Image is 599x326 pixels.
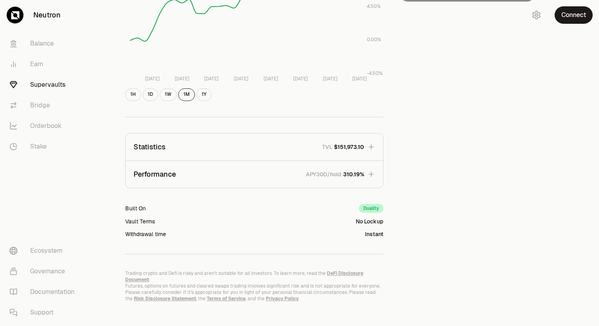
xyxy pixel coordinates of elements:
span: $151,973.10 [334,143,364,151]
span: 310.19% [343,170,364,178]
a: Stake [3,136,86,157]
a: Governance [3,261,86,282]
a: Ecosystem [3,240,86,261]
tspan: 0.00% [367,36,381,43]
a: Bridge [3,95,86,116]
p: TVL [322,143,332,151]
button: StatisticsTVL$151,973.10 [126,133,383,160]
tspan: [DATE] [204,76,219,82]
button: 1W [160,88,177,101]
tspan: -4.50% [367,70,383,76]
a: Supervaults [3,74,86,95]
a: DeFi Disclosure Document [125,270,363,283]
button: 1D [143,88,158,101]
button: 1H [125,88,141,101]
tspan: [DATE] [293,76,308,82]
tspan: 4.50% [367,3,381,10]
button: Connect [555,6,593,24]
p: Trading crypto and Defi is risky and aren't suitable for all investors. To learn more, read the . [125,270,383,283]
tspan: [DATE] [263,76,278,82]
tspan: [DATE] [323,76,338,82]
div: Vault Terms [125,217,155,225]
p: Performance [134,169,176,180]
div: No Lockup [356,217,383,225]
button: 1Y [196,88,212,101]
div: Duality [359,204,383,213]
div: Withdrawal time [125,230,166,238]
div: Built On [125,204,146,212]
a: Support [3,302,86,323]
tspan: [DATE] [175,76,189,82]
p: APY30D/hold [306,170,341,178]
p: Futures, options on futures and cleared swaps trading involves significant risk and is not approp... [125,283,383,302]
button: PerformanceAPY30D/hold310.19% [126,161,383,188]
a: Balance [3,33,86,54]
a: Orderbook [3,116,86,136]
div: Instant [365,230,383,238]
a: Risk Disclosure Statement [134,295,196,302]
a: Documentation [3,282,86,302]
a: Privacy Policy [266,295,299,302]
tspan: [DATE] [352,76,367,82]
a: Earn [3,54,86,74]
button: 1M [178,88,195,101]
p: Statistics [134,141,166,153]
tspan: [DATE] [145,76,160,82]
a: Terms of Service [207,295,246,302]
tspan: [DATE] [234,76,248,82]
